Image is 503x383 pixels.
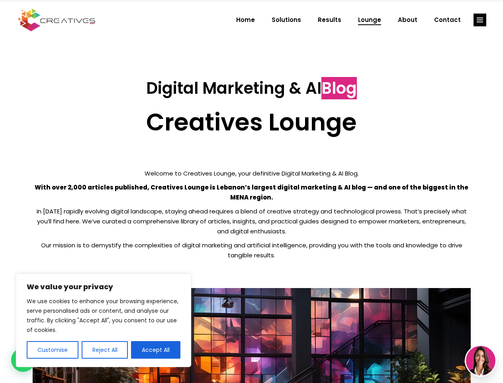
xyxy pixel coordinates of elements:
[321,77,357,99] span: Blog
[318,10,341,30] span: Results
[309,10,350,30] a: Results
[11,348,35,372] div: WhatsApp contact
[474,14,486,26] a: link
[33,168,471,178] p: Welcome to Creatives Lounge, your definitive Digital Marketing & AI Blog.
[350,10,389,30] a: Lounge
[358,10,381,30] span: Lounge
[228,10,263,30] a: Home
[398,10,417,30] span: About
[33,108,471,136] h2: Creatives Lounge
[27,341,78,359] button: Customise
[27,282,180,292] p: We value your privacy
[17,8,97,32] img: Creatives
[33,79,471,98] h3: Digital Marketing & AI
[263,10,309,30] a: Solutions
[272,10,301,30] span: Solutions
[33,206,471,236] p: In [DATE] rapidly evolving digital landscape, staying ahead requires a blend of creative strategy...
[33,240,471,260] p: Our mission is to demystify the complexities of digital marketing and artificial intelligence, pr...
[35,183,468,201] strong: With over 2,000 articles published, Creatives Lounge is Lebanon’s largest digital marketing & AI ...
[434,10,461,30] span: Contact
[27,296,180,335] p: We use cookies to enhance your browsing experience, serve personalised ads or content, and analys...
[131,341,180,359] button: Accept All
[16,274,191,367] div: We value your privacy
[466,346,495,375] img: agent
[389,10,426,30] a: About
[236,10,255,30] span: Home
[426,10,469,30] a: Contact
[82,341,128,359] button: Reject All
